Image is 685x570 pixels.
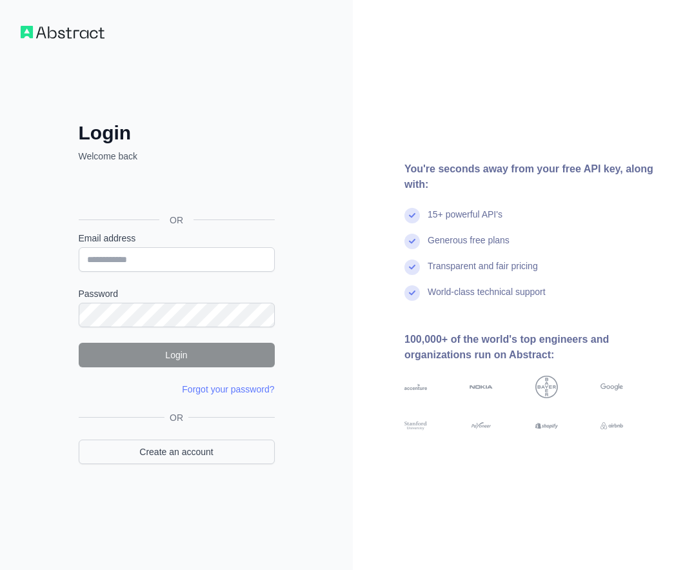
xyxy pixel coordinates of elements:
div: Generous free plans [428,234,510,260]
img: shopify [535,420,558,432]
img: airbnb [601,420,623,432]
div: World-class technical support [428,285,546,311]
label: Password [79,287,275,300]
img: nokia [470,376,492,398]
h2: Login [79,121,275,145]
p: Welcome back [79,150,275,163]
div: Transparent and fair pricing [428,260,538,285]
div: 15+ powerful API's [428,208,502,234]
span: OR [159,214,194,227]
img: Workflow [21,26,104,39]
img: check mark [404,234,420,249]
img: payoneer [470,420,492,432]
img: check mark [404,285,420,301]
img: check mark [404,208,420,223]
img: accenture [404,376,427,398]
iframe: Sign in with Google Button [72,177,279,205]
img: bayer [535,376,558,398]
img: check mark [404,260,420,275]
a: Create an account [79,440,275,464]
div: 100,000+ of the world's top engineers and organizations run on Abstract: [404,332,664,363]
label: Email address [79,232,275,245]
button: Login [79,343,275,367]
div: You're seconds away from your free API key, along with: [404,161,664,192]
a: Forgot your password? [182,384,274,394]
span: OR [164,411,188,424]
img: stanford university [404,420,427,432]
img: google [601,376,623,398]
